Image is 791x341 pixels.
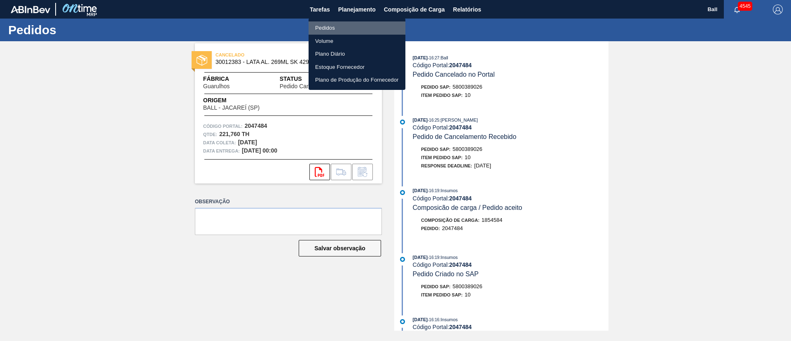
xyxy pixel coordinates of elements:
[309,73,405,87] a: Plano de Produção do Fornecedor
[309,61,405,74] a: Estoque Fornecedor
[309,35,405,48] a: Volume
[309,21,405,35] a: Pedidos
[309,47,405,61] a: Plano Diário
